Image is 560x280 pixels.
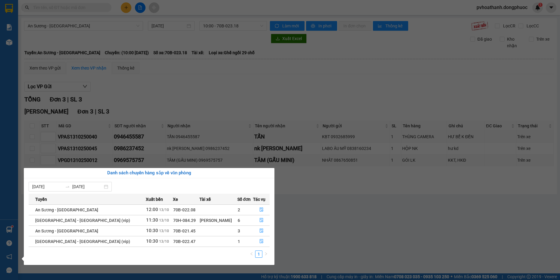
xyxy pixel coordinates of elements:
[253,196,265,203] span: Tác vụ
[65,184,70,189] span: to
[2,39,58,42] span: [PERSON_NAME]:
[146,217,158,223] span: 11:30
[173,229,196,233] span: 70B-021.45
[159,208,169,212] span: 13/10
[32,183,63,190] input: Từ ngày
[264,252,268,256] span: right
[248,250,255,258] button: left
[29,170,270,177] div: Danh sách chuyến hàng sắp về văn phòng
[262,250,270,258] li: Next Page
[13,44,37,47] span: 09:51:43 [DATE]
[159,218,169,222] span: 13/10
[48,18,83,26] span: 01 Võ Văn Truyện, KP.1, Phường 2
[200,217,237,224] div: [PERSON_NAME]
[238,239,240,244] span: 1
[65,184,70,189] span: swap-right
[173,239,196,244] span: 70B-022.47
[238,218,240,223] span: 6
[250,252,253,256] span: left
[173,218,196,223] span: 70H-084.29
[35,196,47,203] span: Tuyến
[2,4,29,30] img: logo
[262,250,270,258] button: right
[48,27,74,30] span: Hotline: 19001152
[173,196,178,203] span: Xe
[259,239,264,244] span: file-done
[146,228,158,233] span: 10:30
[259,218,264,223] span: file-done
[146,196,163,203] span: Xuất bến
[253,205,269,215] button: file-done
[16,33,74,37] span: -----------------------------------------
[30,38,58,43] span: HT1310250018
[173,207,196,212] span: 70B-022.08
[253,216,269,225] button: file-done
[159,229,169,233] span: 13/10
[248,250,255,258] li: Previous Page
[146,207,158,212] span: 12:00
[48,10,81,17] span: Bến xe [GEOGRAPHIC_DATA]
[2,44,37,47] span: In ngày:
[35,207,98,212] span: An Sương - [GEOGRAPHIC_DATA]
[253,237,269,246] button: file-done
[259,229,264,233] span: file-done
[72,183,103,190] input: Đến ngày
[35,229,98,233] span: An Sương - [GEOGRAPHIC_DATA]
[259,207,264,212] span: file-done
[159,239,169,244] span: 13/10
[255,251,262,257] a: 1
[253,226,269,236] button: file-done
[255,250,262,258] li: 1
[146,238,158,244] span: 10:30
[238,207,240,212] span: 2
[48,3,83,8] strong: ĐỒNG PHƯỚC
[199,196,211,203] span: Tài xế
[35,239,130,244] span: [GEOGRAPHIC_DATA] - [GEOGRAPHIC_DATA] (vip)
[237,196,251,203] span: Số đơn
[35,218,130,223] span: [GEOGRAPHIC_DATA] - [GEOGRAPHIC_DATA] (vip)
[238,229,240,233] span: 3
